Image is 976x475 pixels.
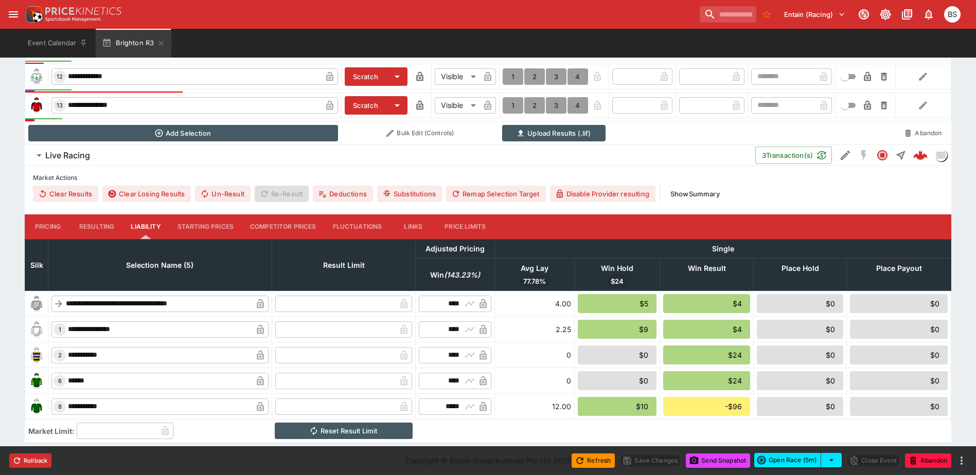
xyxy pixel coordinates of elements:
[663,397,750,416] div: -$96
[546,97,566,114] button: 3
[754,453,821,467] button: Open Race (5m)
[242,214,325,239] button: Competitor Prices
[28,296,45,312] img: blank-silk.png
[28,426,75,436] h3: Market Limit:
[419,269,491,281] span: Win(143.23%)
[22,29,94,58] button: Event Calendar
[873,146,892,165] button: Closed
[755,147,832,164] button: 3Transaction(s)
[195,186,250,202] button: Un-Result
[435,97,480,114] div: Visible
[590,262,645,275] span: Win Hold
[572,453,615,468] button: Refresh
[33,170,943,186] label: Market Actions
[313,186,373,202] button: Deductions
[56,403,64,410] span: 8
[28,321,45,338] img: runner 1
[25,239,48,290] th: Silk
[941,3,964,26] button: Brendan Scoble
[416,239,495,258] th: Adjusted Pricing
[567,97,588,114] button: 4
[546,68,566,85] button: 3
[45,150,90,161] h6: Live Racing
[892,146,910,165] button: Straight
[344,125,496,141] button: Bulk Edit (Controls)
[115,259,205,271] span: Selection Name (5)
[446,186,546,202] button: Remap Selection Target
[4,5,23,24] button: open drawer
[919,5,938,24] button: Notifications
[56,377,64,385] span: 6
[498,350,571,360] div: 0
[495,239,951,258] th: Single
[524,68,545,85] button: 2
[567,68,588,85] button: 4
[836,146,855,165] button: Edit Detail
[25,214,71,239] button: Pricing
[345,96,387,115] button: Scratch
[498,375,571,386] div: 0
[28,68,45,85] img: runner 12
[935,149,947,161] div: liveracing
[325,214,391,239] button: Fluctuations
[876,149,889,161] svg: Closed
[663,371,750,390] div: $24
[578,397,657,416] div: $10
[578,371,657,390] div: $0
[272,239,415,290] th: Result Limit
[56,352,64,359] span: 2
[821,453,842,467] button: select merge strategy
[102,186,191,202] button: Clear Losing Results
[910,145,931,166] a: a76a3e89-213d-4613-bcd7-cfb97393ed35
[770,262,830,275] span: Place Hold
[935,150,947,161] img: liveracing
[757,397,843,416] div: $0
[23,4,43,25] img: PriceKinetics Logo
[850,397,948,416] div: $0
[578,294,657,313] div: $5
[45,7,121,15] img: PriceKinetics
[778,6,851,23] button: Select Tenant
[757,320,843,339] div: $0
[9,453,51,468] button: Rollback
[686,453,750,468] button: Send Snapshot
[33,186,98,202] button: Clear Results
[436,214,494,239] button: Price Limits
[898,5,916,24] button: Documentation
[757,345,843,364] div: $0
[96,29,171,58] button: Brighton R3
[578,320,657,339] div: $9
[578,345,657,364] div: $0
[850,345,948,364] div: $0
[55,73,65,80] span: 12
[663,345,750,364] div: $24
[28,398,45,415] img: runner 8
[607,277,628,287] span: $24
[503,97,523,114] button: 1
[855,146,873,165] button: SGM Disabled
[955,454,968,467] button: more
[865,262,933,275] span: Place Payout
[663,294,750,313] div: $4
[509,262,560,275] span: Avg Lay
[28,125,339,141] button: Add Selection
[757,371,843,390] div: $0
[898,125,948,141] button: Abandon
[169,214,242,239] button: Starting Prices
[498,298,571,309] div: 4.00
[275,423,412,439] button: Reset Result Limit
[905,454,951,465] span: Mark an event as closed and abandoned.
[524,97,545,114] button: 2
[677,262,737,275] span: Win Result
[55,102,65,109] span: 13
[502,125,606,141] button: Upload Results (.lif)
[519,277,550,287] span: 77.78%
[498,324,571,335] div: 2.25
[377,186,442,202] button: Substitutions
[503,68,523,85] button: 1
[905,453,951,468] button: Abandon
[550,186,655,202] button: Disable Provider resulting
[855,5,873,24] button: Connected to PK
[390,214,436,239] button: Links
[850,294,948,313] div: $0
